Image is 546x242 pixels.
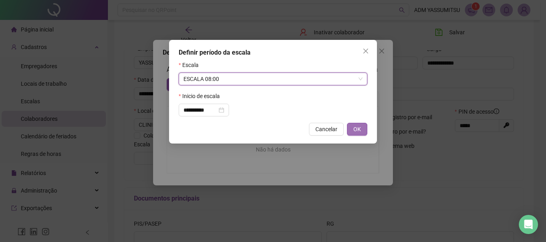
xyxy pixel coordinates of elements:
[183,73,363,85] span: ESCALA 08:00
[179,61,204,69] label: Escala
[347,123,367,136] button: OK
[359,45,372,57] button: Close
[315,125,337,134] span: Cancelar
[363,48,369,54] span: close
[179,92,225,100] label: Inicio de escala
[179,48,367,57] div: Definir período da escala
[353,125,361,134] span: OK
[519,215,538,234] div: Open Intercom Messenger
[309,123,344,136] button: Cancelar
